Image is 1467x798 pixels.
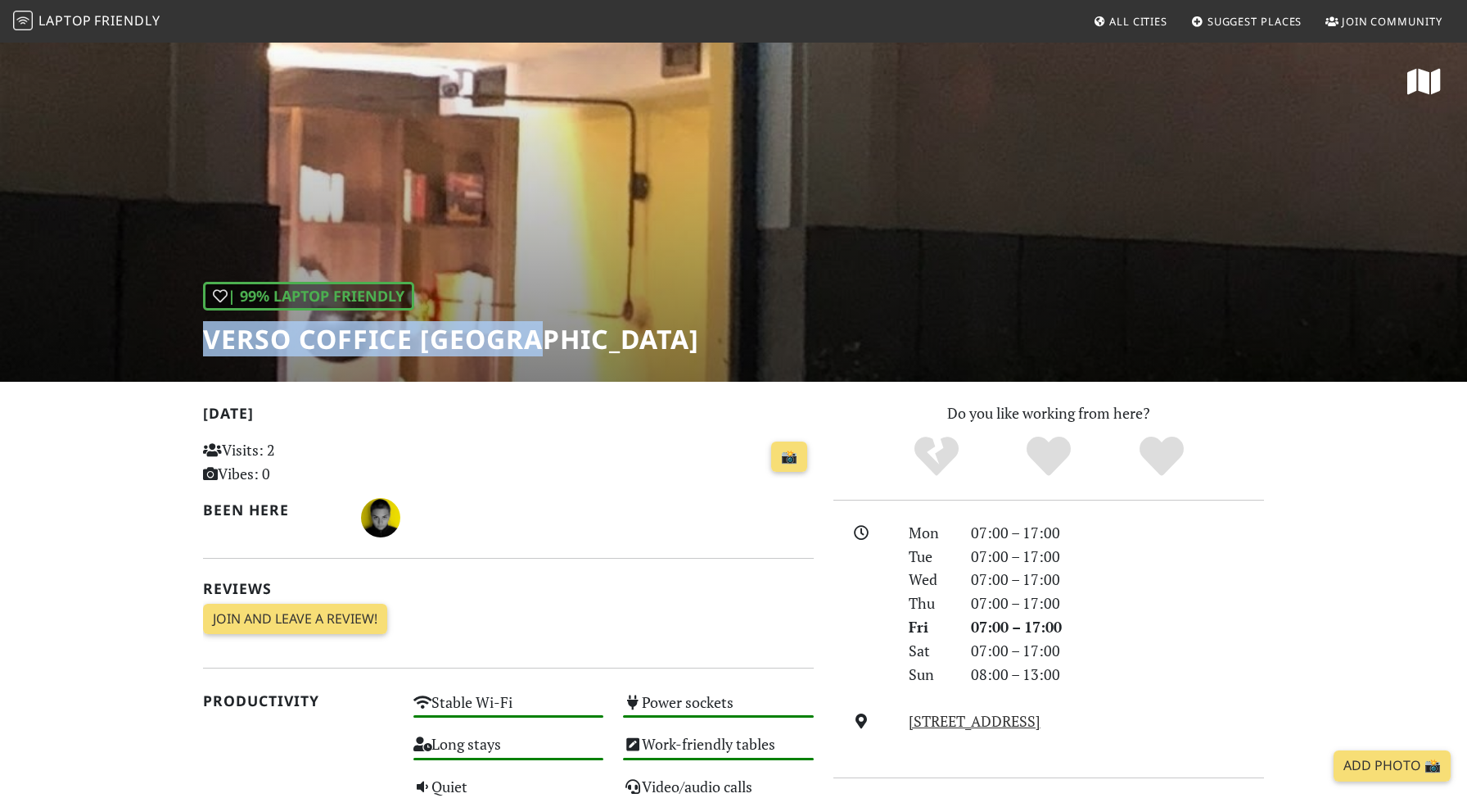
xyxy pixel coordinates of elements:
[961,545,1274,569] div: 07:00 – 17:00
[1342,14,1442,29] span: Join Community
[203,282,414,311] div: | 99% Laptop Friendly
[203,438,394,486] p: Visits: 2 Vibes: 0
[899,615,961,639] div: Fri
[203,580,814,597] h2: Reviews
[899,639,961,663] div: Sat
[961,615,1274,639] div: 07:00 – 17:00
[1185,7,1309,36] a: Suggest Places
[899,521,961,545] div: Mon
[203,501,341,519] h2: Been here
[1334,750,1451,782] a: Add Photo 📸
[1207,14,1302,29] span: Suggest Places
[404,731,614,773] div: Long stays
[203,405,814,428] h2: [DATE]
[899,663,961,687] div: Sun
[203,324,699,355] h1: Verso Coffice [GEOGRAPHIC_DATA]
[961,521,1274,545] div: 07:00 – 17:00
[899,568,961,592] div: Wed
[361,498,400,537] img: 1138-marija.jpg
[880,434,993,479] div: No
[13,7,160,36] a: LaptopFriendly LaptopFriendly
[833,401,1264,425] p: Do you like working from here?
[992,434,1105,479] div: Yes
[613,689,824,731] div: Power sockets
[1105,434,1218,479] div: Definitely!
[961,639,1274,663] div: 07:00 – 17:00
[1086,7,1174,36] a: All Cities
[771,442,807,473] a: 📸
[203,604,387,635] a: Join and leave a review!
[899,545,961,569] div: Tue
[961,663,1274,687] div: 08:00 – 13:00
[909,711,1040,731] a: [STREET_ADDRESS]
[899,592,961,615] div: Thu
[613,731,824,773] div: Work-friendly tables
[94,11,160,29] span: Friendly
[38,11,92,29] span: Laptop
[1319,7,1449,36] a: Join Community
[13,11,33,30] img: LaptopFriendly
[961,568,1274,592] div: 07:00 – 17:00
[961,592,1274,615] div: 07:00 – 17:00
[1109,14,1167,29] span: All Cities
[404,689,614,731] div: Stable Wi-Fi
[203,692,394,710] h2: Productivity
[361,506,400,526] span: Marija Jeremic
